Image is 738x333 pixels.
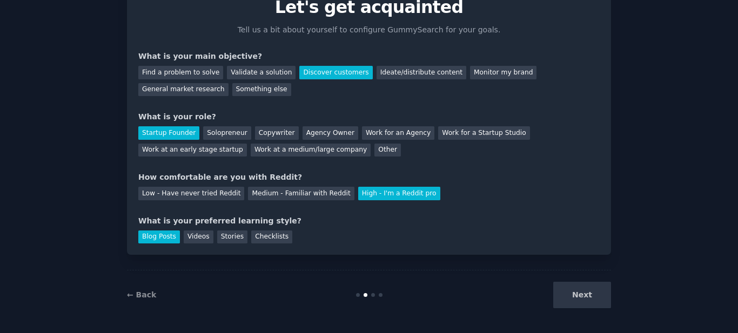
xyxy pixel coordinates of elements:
div: Low - Have never tried Reddit [138,187,244,200]
div: General market research [138,83,229,97]
div: Work at an early stage startup [138,144,247,157]
div: Medium - Familiar with Reddit [248,187,354,200]
div: What is your preferred learning style? [138,215,600,227]
div: Startup Founder [138,126,199,140]
p: Tell us a bit about yourself to configure GummySearch for your goals. [233,24,505,36]
div: High - I'm a Reddit pro [358,187,440,200]
div: How comfortable are you with Reddit? [138,172,600,183]
div: Checklists [251,230,292,244]
div: Monitor my brand [470,66,536,79]
div: Copywriter [255,126,299,140]
div: Discover customers [299,66,372,79]
div: Solopreneur [203,126,251,140]
div: What is your main objective? [138,51,600,62]
a: ← Back [127,290,156,299]
div: Work for an Agency [362,126,434,140]
div: Videos [184,230,213,244]
div: Work at a medium/large company [251,144,371,157]
div: Other [374,144,401,157]
div: Stories [217,230,247,244]
div: What is your role? [138,111,600,123]
div: Agency Owner [303,126,358,140]
div: Validate a solution [227,66,296,79]
div: Find a problem to solve [138,66,223,79]
div: Something else [232,83,291,97]
div: Ideate/distribute content [377,66,466,79]
div: Work for a Startup Studio [438,126,529,140]
div: Blog Posts [138,230,180,244]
